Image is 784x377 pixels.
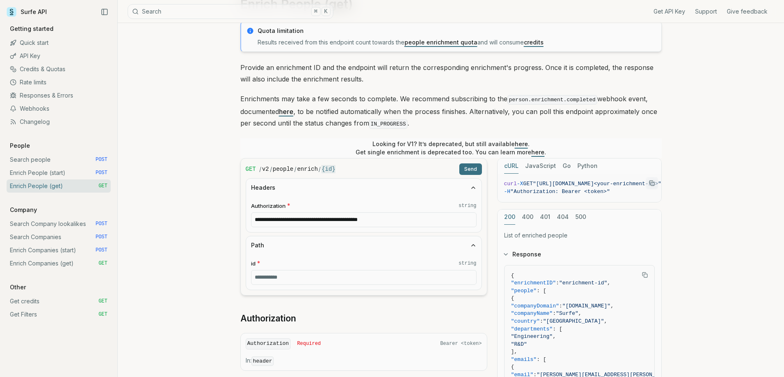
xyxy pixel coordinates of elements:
[7,36,111,49] a: Quick start
[369,119,408,129] code: IN_PROGRESS
[258,27,656,35] p: Quota limitation
[533,181,661,187] span: "[URL][DOMAIN_NAME]<your-enrichment-id>"
[251,260,256,268] span: id
[646,177,658,189] button: Copy Text
[511,272,514,279] span: {
[240,62,662,85] p: Provide an enrichment ID and the endpoint will return the corresponding enrichment's progress. On...
[553,326,562,332] span: : [
[511,326,553,332] span: "departments"
[273,165,293,173] code: people
[251,202,286,210] span: Authorization
[7,166,111,179] a: Enrich People (start) POST
[95,170,107,176] span: POST
[7,115,111,128] a: Changelog
[319,165,321,173] span: /
[7,142,33,150] p: People
[321,165,335,173] code: {id}
[7,295,111,308] a: Get credits GET
[540,209,550,225] button: 401
[578,310,582,316] span: ,
[607,280,611,286] span: ,
[531,149,544,156] a: here
[311,7,320,16] kbd: ⌘
[294,165,296,173] span: /
[98,260,107,267] span: GET
[511,341,527,347] span: "R&D"
[7,25,57,33] p: Getting started
[7,283,29,291] p: Other
[95,156,107,163] span: POST
[498,244,661,265] button: Response
[262,165,269,173] code: v2
[610,303,614,309] span: ,
[405,39,477,46] a: people enrichment quota
[98,183,107,189] span: GET
[511,288,537,294] span: "people"
[504,181,517,187] span: curl
[95,221,107,227] span: POST
[98,311,107,318] span: GET
[246,236,482,254] button: Path
[511,356,537,363] span: "emails"
[297,340,321,347] span: Required
[458,202,476,209] code: string
[356,140,546,156] p: Looking for V1? It’s deprecated, but still available . Get single enrichment is deprecated too. Y...
[7,153,111,166] a: Search people POST
[639,269,651,281] button: Copy Text
[504,158,519,174] button: cURL
[240,313,296,324] a: Authorization
[575,209,586,225] button: 500
[557,209,569,225] button: 404
[523,181,533,187] span: GET
[258,38,656,47] p: Results received from this endpoint count towards the and will consume
[524,39,544,46] a: credits
[559,303,563,309] span: :
[251,356,274,366] code: header
[246,356,482,365] p: In:
[7,206,40,214] p: Company
[240,93,662,130] p: Enrichments may take a few seconds to complete. We recommend subscribing to the webhook event, do...
[279,107,293,116] a: here
[7,49,111,63] a: API Key
[511,364,514,370] span: {
[540,318,543,324] span: :
[537,288,546,294] span: : [
[507,95,598,105] code: person.enrichment.completed
[517,181,523,187] span: -X
[559,280,607,286] span: "enrichment-id"
[695,7,717,16] a: Support
[459,163,482,175] button: Send
[543,318,604,324] span: "[GEOGRAPHIC_DATA]"
[259,165,261,173] span: /
[128,4,333,19] button: Search⌘K
[7,102,111,115] a: Webhooks
[7,179,111,193] a: Enrich People (get) GET
[511,318,540,324] span: "country"
[562,303,610,309] span: "[DOMAIN_NAME]"
[504,231,655,240] p: List of enriched people
[7,257,111,270] a: Enrich Companies (get) GET
[515,140,528,147] a: here
[556,310,579,316] span: "Surfe"
[246,179,482,197] button: Headers
[511,310,553,316] span: "companyName"
[98,6,111,18] button: Collapse Sidebar
[553,310,556,316] span: :
[511,333,553,340] span: "Engineering"
[7,230,111,244] a: Search Companies POST
[504,188,511,195] span: -H
[654,7,685,16] a: Get API Key
[727,7,768,16] a: Give feedback
[7,6,47,18] a: Surfe API
[511,295,514,301] span: {
[7,244,111,257] a: Enrich Companies (start) POST
[297,165,318,173] code: enrich
[563,158,571,174] button: Go
[458,260,476,267] code: string
[522,209,533,225] button: 400
[525,158,556,174] button: JavaScript
[537,356,546,363] span: : [
[7,76,111,89] a: Rate limits
[98,298,107,305] span: GET
[577,158,598,174] button: Python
